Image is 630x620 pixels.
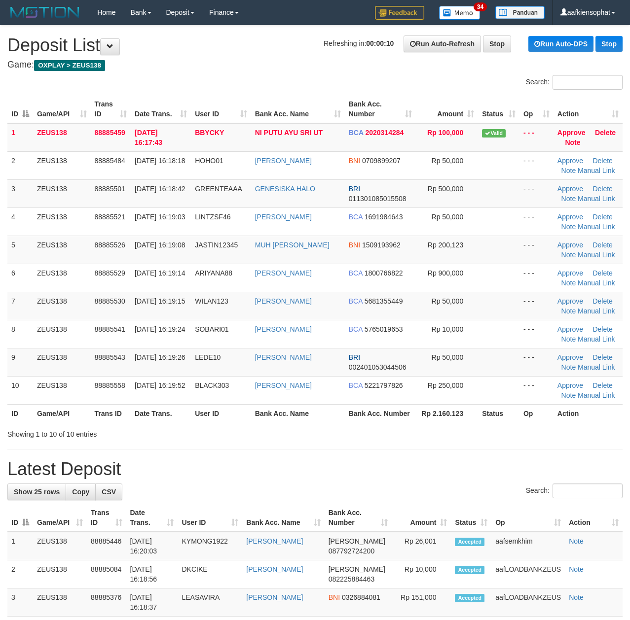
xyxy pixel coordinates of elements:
[593,381,612,389] a: Delete
[95,185,125,193] span: 88885501
[432,297,464,305] span: Rp 50,000
[561,279,576,287] a: Note
[178,588,242,617] td: LEASAVIRA
[519,376,554,404] td: - - -
[7,207,33,236] td: 4
[95,241,125,249] span: 88885526
[7,459,623,479] h1: Latest Deposit
[519,264,554,292] td: - - -
[95,269,125,277] span: 88885529
[95,129,125,137] span: 88885459
[483,35,511,52] a: Stop
[131,404,191,422] th: Date Trans.
[255,381,312,389] a: [PERSON_NAME]
[427,129,463,137] span: Rp 100,000
[349,241,360,249] span: BNI
[561,307,576,315] a: Note
[255,157,312,165] a: [PERSON_NAME]
[33,348,91,376] td: ZEUS138
[191,95,251,123] th: User ID: activate to sort column ascending
[255,241,330,249] a: MUH [PERSON_NAME]
[246,593,303,601] a: [PERSON_NAME]
[595,36,623,52] a: Stop
[349,269,363,277] span: BCA
[33,292,91,320] td: ZEUS138
[349,157,360,165] span: BNI
[87,560,126,588] td: 88885084
[519,123,554,152] td: - - -
[519,95,554,123] th: Op: activate to sort column ascending
[7,151,33,179] td: 2
[554,95,623,123] th: Action: activate to sort column ascending
[195,297,228,305] span: WILAN123
[246,565,303,573] a: [PERSON_NAME]
[578,391,615,399] a: Manual Link
[365,269,403,277] span: Copy 1800766822 to clipboard
[87,588,126,617] td: 88885376
[593,185,612,193] a: Delete
[455,594,484,602] span: Accepted
[126,532,178,560] td: [DATE] 16:20:03
[349,195,407,203] span: Copy 011301085015508 to clipboard
[7,320,33,348] td: 8
[365,129,404,137] span: Copy 2020314284 to clipboard
[557,213,583,221] a: Approve
[565,138,580,146] a: Note
[392,532,451,560] td: Rp 26,001
[392,588,451,617] td: Rp 151,000
[392,504,451,532] th: Amount: activate to sort column ascending
[557,297,583,305] a: Approve
[593,157,612,165] a: Delete
[135,157,185,165] span: [DATE] 16:18:18
[519,292,554,320] td: - - -
[561,223,576,231] a: Note
[519,348,554,376] td: - - -
[432,325,464,333] span: Rp 10,000
[561,363,576,371] a: Note
[7,179,33,207] td: 3
[365,297,403,305] span: Copy 5681355449 to clipboard
[95,157,125,165] span: 88885484
[519,179,554,207] td: - - -
[557,325,583,333] a: Approve
[7,560,33,588] td: 2
[195,381,229,389] span: BLACK303
[593,241,612,249] a: Delete
[255,269,312,277] a: [PERSON_NAME]
[491,504,565,532] th: Op: activate to sort column ascending
[349,353,360,361] span: BRI
[33,588,87,617] td: ZEUS138
[349,213,363,221] span: BCA
[7,292,33,320] td: 7
[349,185,360,193] span: BRI
[561,195,576,203] a: Note
[126,504,178,532] th: Date Trans.: activate to sort column ascending
[195,241,238,249] span: JASTIN12345
[345,404,416,422] th: Bank Acc. Number
[7,60,623,70] h4: Game:
[33,320,91,348] td: ZEUS138
[95,297,125,305] span: 88885530
[439,6,481,20] img: Button%20Memo.svg
[195,157,223,165] span: HOHO01
[491,532,565,560] td: aafsemkhim
[526,75,623,90] label: Search:
[251,95,345,123] th: Bank Acc. Name: activate to sort column ascending
[455,538,484,546] span: Accepted
[33,404,91,422] th: Game/API
[131,95,191,123] th: Date Trans.: activate to sort column ascending
[242,504,324,532] th: Bank Acc. Name: activate to sort column ascending
[7,264,33,292] td: 6
[195,353,221,361] span: LEDE10
[135,381,185,389] span: [DATE] 16:19:52
[416,404,478,422] th: Rp 2.160.123
[578,279,615,287] a: Manual Link
[7,123,33,152] td: 1
[528,36,593,52] a: Run Auto-DPS
[593,269,612,277] a: Delete
[7,236,33,264] td: 5
[565,504,623,532] th: Action: activate to sort column ascending
[561,251,576,259] a: Note
[7,588,33,617] td: 3
[478,95,519,123] th: Status: activate to sort column ascending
